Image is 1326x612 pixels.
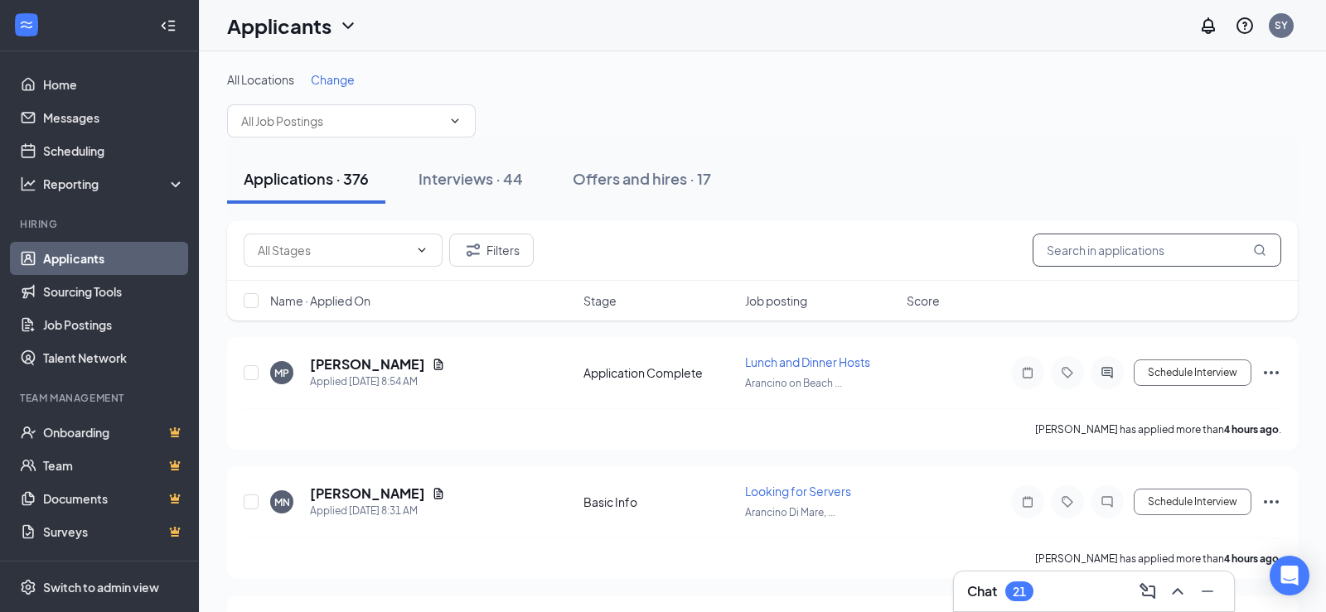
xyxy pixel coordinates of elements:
[1270,556,1309,595] div: Open Intercom Messenger
[338,16,358,36] svg: ChevronDown
[1194,578,1221,605] button: Minimize
[20,217,181,231] div: Hiring
[43,341,185,374] a: Talent Network
[1057,366,1077,379] svg: Tag
[43,275,185,308] a: Sourcing Tools
[227,72,294,87] span: All Locations
[1224,552,1279,565] b: 4 hours ago
[1235,16,1255,36] svg: QuestionInfo
[583,292,617,309] span: Stage
[573,168,711,189] div: Offers and hires · 17
[1018,495,1038,508] svg: Note
[20,176,36,192] svg: Analysis
[43,579,159,595] div: Switch to admin view
[449,234,534,267] button: Filter Filters
[1057,495,1077,508] svg: Tag
[160,17,177,34] svg: Collapse
[43,68,185,101] a: Home
[43,416,185,449] a: OnboardingCrown
[43,176,186,192] div: Reporting
[1168,581,1188,601] svg: ChevronUp
[448,114,462,128] svg: ChevronDown
[1134,359,1251,386] button: Schedule Interview
[1135,578,1161,605] button: ComposeMessage
[1198,16,1218,36] svg: Notifications
[43,449,185,482] a: TeamCrown
[463,240,483,260] svg: Filter
[745,506,835,518] span: Arancino Di Mare, ...
[227,12,331,40] h1: Applicants
[1275,18,1288,32] div: SY
[1035,422,1281,436] p: [PERSON_NAME] has applied more than .
[311,72,355,87] span: Change
[745,484,851,499] span: Looking for Servers
[745,377,842,389] span: Arancino on Beach ...
[270,292,370,309] span: Name · Applied On
[20,579,36,595] svg: Settings
[310,373,445,390] div: Applied [DATE] 8:54 AM
[43,101,185,134] a: Messages
[1224,423,1279,436] b: 4 hours ago
[274,366,289,380] div: MP
[583,364,735,381] div: Application Complete
[1035,552,1281,566] p: [PERSON_NAME] has applied more than .
[20,391,181,405] div: Team Management
[1097,366,1117,379] svg: ActiveChat
[583,494,735,510] div: Basic Info
[907,292,940,309] span: Score
[967,582,997,600] h3: Chat
[18,17,35,33] svg: WorkstreamLogo
[1018,366,1038,379] svg: Note
[1164,578,1191,605] button: ChevronUp
[244,168,369,189] div: Applications · 376
[274,495,290,509] div: MN
[1097,495,1117,508] svg: ChatInactive
[1253,243,1266,257] svg: MagnifyingGlass
[1138,581,1158,601] svg: ComposeMessage
[43,308,185,341] a: Job Postings
[432,358,445,371] svg: Document
[1261,363,1281,383] svg: Ellipses
[432,487,445,500] svg: Document
[310,355,425,373] h5: [PERSON_NAME]
[310,503,445,519] div: Applied [DATE] 8:31 AM
[1033,234,1281,267] input: Search in applications
[419,168,523,189] div: Interviews · 44
[745,354,870,369] span: Lunch and Dinner Hosts
[1134,489,1251,515] button: Schedule Interview
[1013,585,1026,599] div: 21
[310,484,425,503] h5: [PERSON_NAME]
[43,242,185,275] a: Applicants
[43,515,185,548] a: SurveysCrown
[258,241,409,259] input: All Stages
[1198,581,1217,601] svg: Minimize
[745,292,807,309] span: Job posting
[241,112,442,130] input: All Job Postings
[1261,492,1281,512] svg: Ellipses
[43,134,185,167] a: Scheduling
[415,243,428,257] svg: ChevronDown
[43,482,185,515] a: DocumentsCrown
